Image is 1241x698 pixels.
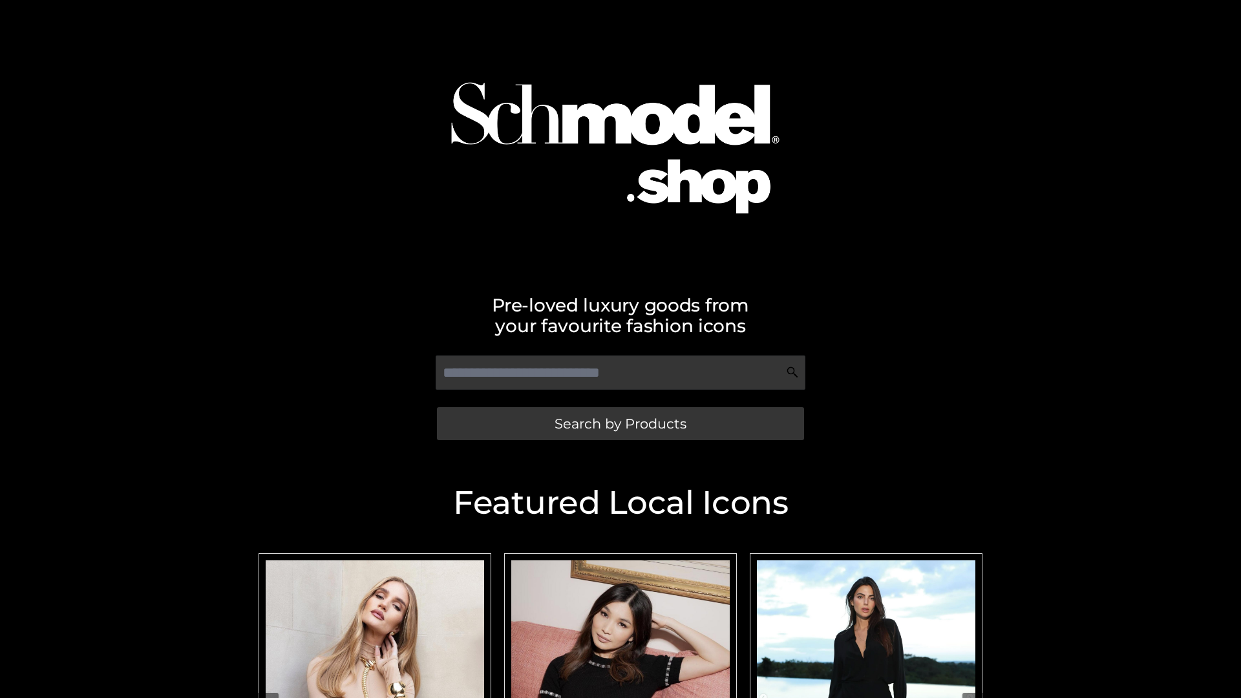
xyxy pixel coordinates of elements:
h2: Pre-loved luxury goods from your favourite fashion icons [252,295,989,336]
h2: Featured Local Icons​ [252,487,989,519]
img: Search Icon [786,366,799,379]
a: Search by Products [437,407,804,440]
span: Search by Products [555,417,686,430]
